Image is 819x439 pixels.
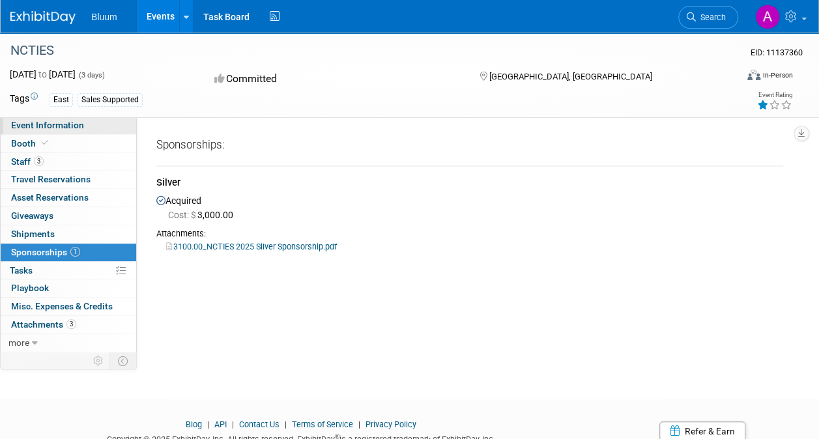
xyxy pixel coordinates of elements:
[11,138,51,149] span: Booth
[36,69,49,79] span: to
[10,11,76,24] img: ExhibitDay
[10,265,33,276] span: Tasks
[156,137,783,158] div: Sponsorships:
[762,70,793,80] div: In-Person
[1,171,136,188] a: Travel Reservations
[50,93,73,107] div: East
[1,279,136,297] a: Playbook
[229,419,237,429] span: |
[10,69,76,79] span: [DATE] [DATE]
[757,92,792,98] div: Event Rating
[110,352,137,369] td: Toggle Event Tabs
[78,93,143,107] div: Sales Supported
[239,419,280,429] a: Contact Us
[168,210,238,220] span: 3,000.00
[8,337,29,348] span: more
[1,207,136,225] a: Giveaways
[1,153,136,171] a: Staff3
[1,225,136,243] a: Shipments
[678,6,738,29] a: Search
[679,68,793,87] div: Event Format
[355,419,364,429] span: |
[66,319,76,329] span: 3
[489,72,652,81] span: [GEOGRAPHIC_DATA], [GEOGRAPHIC_DATA]
[11,192,89,203] span: Asset Reservations
[696,12,726,22] span: Search
[1,262,136,279] a: Tasks
[156,192,783,253] div: Acquired
[11,283,49,293] span: Playbook
[11,319,76,330] span: Attachments
[1,117,136,134] a: Event Information
[42,139,48,147] i: Booth reservation complete
[366,419,416,429] a: Privacy Policy
[210,68,459,91] div: Committed
[1,189,136,206] a: Asset Reservations
[87,352,110,369] td: Personalize Event Tab Strip
[11,229,55,239] span: Shipments
[168,210,197,220] span: Cost: $
[11,156,44,167] span: Staff
[156,176,783,192] div: Silver
[1,244,136,261] a: Sponsorships1
[70,247,80,257] span: 1
[166,242,337,251] a: 3100.00_NCTIES 2025 Silver Sponsorship.pdf
[1,334,136,352] a: more
[91,12,117,22] span: Bluum
[204,419,212,429] span: |
[214,419,227,429] a: API
[11,247,80,257] span: Sponsorships
[292,419,353,429] a: Terms of Service
[78,71,105,79] span: (3 days)
[751,48,803,57] span: Event ID: 11137360
[755,5,780,29] img: Alan Sherbourne
[11,210,53,221] span: Giveaways
[1,298,136,315] a: Misc. Expenses & Credits
[34,156,44,166] span: 3
[6,39,726,63] div: NCTIES
[11,174,91,184] span: Travel Reservations
[186,419,202,429] a: Blog
[11,120,84,130] span: Event Information
[1,135,136,152] a: Booth
[1,316,136,333] a: Attachments3
[156,228,783,240] div: Attachments:
[11,301,113,311] span: Misc. Expenses & Credits
[281,419,290,429] span: |
[747,70,760,80] img: Format-Inperson.png
[10,92,38,107] td: Tags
